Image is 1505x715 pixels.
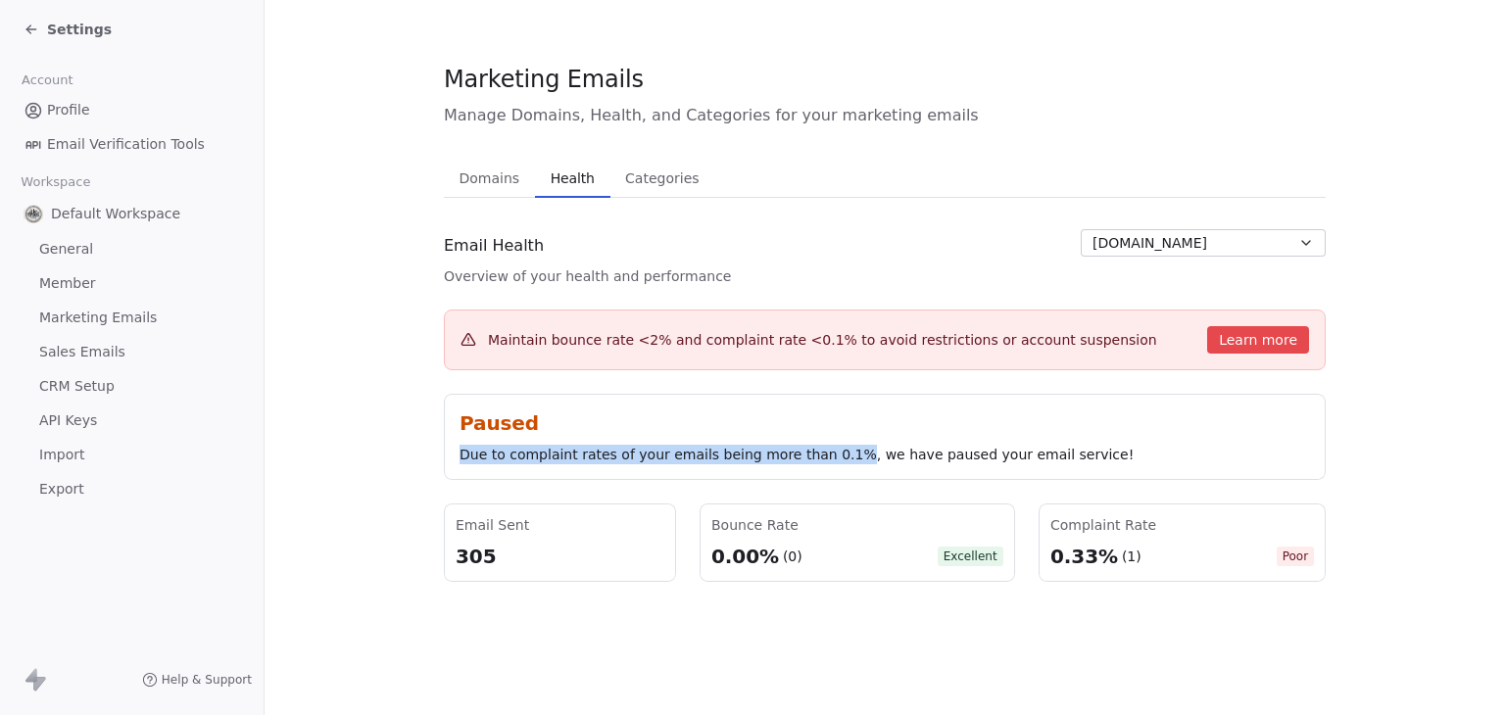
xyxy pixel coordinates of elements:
span: Account [13,66,81,95]
a: API Keys [16,405,248,437]
span: Poor [1276,547,1314,566]
div: Bounce Rate [711,515,1003,535]
img: realaletrail-logo.png [24,204,43,223]
a: Import [16,439,248,471]
div: 0.00% [711,543,779,570]
span: [DOMAIN_NAME] [1092,233,1207,254]
span: Workspace [13,167,99,197]
span: Marketing Emails [39,308,157,328]
a: General [16,233,248,265]
span: CRM Setup [39,376,115,397]
span: Settings [47,20,112,39]
span: Excellent [938,547,1003,566]
a: CRM Setup [16,370,248,403]
span: Domains [452,165,528,192]
span: Email Health [444,234,544,258]
span: Manage Domains, Health, and Categories for your marketing emails [444,104,1326,127]
span: Member [39,273,96,294]
a: Sales Emails [16,336,248,368]
span: Email Verification Tools [47,134,205,155]
p: Maintain bounce rate <2% and complaint rate <0.1% to avoid restrictions or account suspension [488,330,1157,350]
span: Sales Emails [39,342,125,362]
a: Profile [16,94,248,126]
a: Member [16,267,248,300]
div: 0.33% [1050,543,1118,570]
div: Complaint Rate [1050,515,1314,535]
span: Overview of your health and performance [444,266,731,286]
a: Settings [24,20,112,39]
span: Import [39,445,84,465]
span: Categories [617,165,706,192]
span: Default Workspace [51,204,180,223]
span: API Keys [39,410,97,431]
div: Due to complaint rates of your emails being more than 0.1%, we have paused your email service! [460,445,1310,464]
button: Learn more [1207,326,1309,354]
span: General [39,239,93,260]
span: Profile [47,100,90,120]
div: 305 [456,543,664,570]
span: Health [543,165,603,192]
div: (0) [783,547,802,566]
span: Marketing Emails [444,65,644,94]
a: Marketing Emails [16,302,248,334]
a: Help & Support [142,672,252,688]
span: Export [39,479,84,500]
a: Export [16,473,248,505]
div: (1) [1122,547,1141,566]
a: Email Verification Tools [16,128,248,161]
div: Paused [460,409,1310,437]
span: Help & Support [162,672,252,688]
div: Email Sent [456,515,664,535]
